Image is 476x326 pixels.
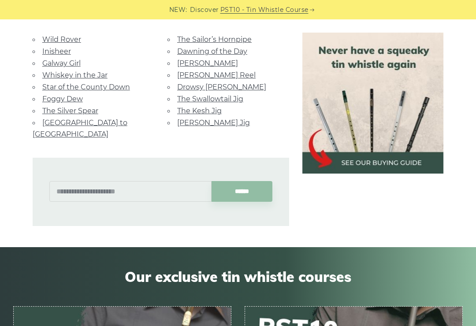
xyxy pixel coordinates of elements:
[177,83,266,91] a: Drowsy [PERSON_NAME]
[42,95,83,103] a: Foggy Dew
[42,59,81,67] a: Galway Girl
[177,119,250,127] a: [PERSON_NAME] Jig
[42,47,71,56] a: Inisheer
[177,59,238,67] a: [PERSON_NAME]
[302,33,443,174] img: tin whistle buying guide
[42,35,81,44] a: Wild Rover
[177,71,256,79] a: [PERSON_NAME] Reel
[190,5,219,15] span: Discover
[177,95,243,103] a: The Swallowtail Jig
[13,268,463,285] span: Our exclusive tin whistle courses
[42,107,98,115] a: The Silver Spear
[42,83,130,91] a: Star of the County Down
[177,107,222,115] a: The Kesh Jig
[33,119,127,138] a: [GEOGRAPHIC_DATA] to [GEOGRAPHIC_DATA]
[177,47,247,56] a: Dawning of the Day
[169,5,187,15] span: NEW:
[220,5,309,15] a: PST10 - Tin Whistle Course
[177,35,252,44] a: The Sailor’s Hornpipe
[42,71,108,79] a: Whiskey in the Jar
